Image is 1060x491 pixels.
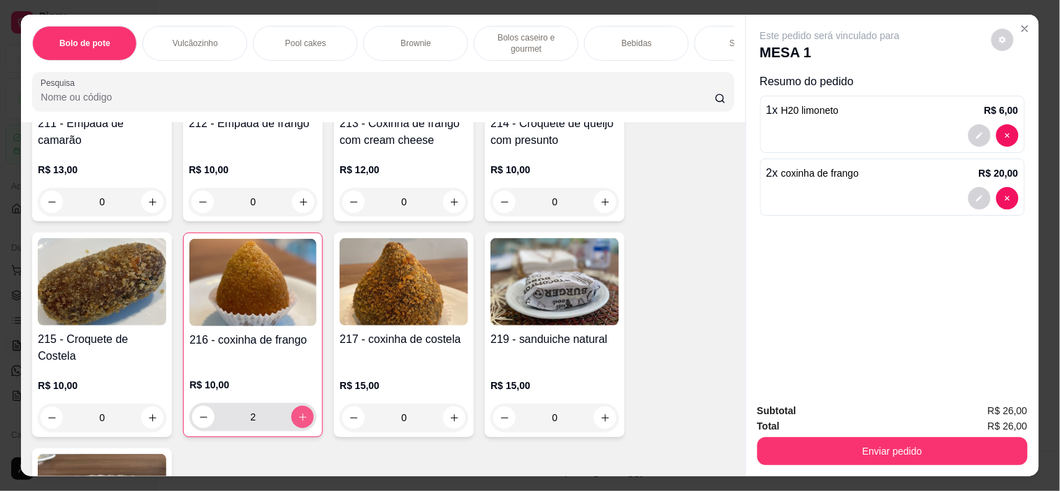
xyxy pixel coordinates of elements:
[189,163,317,177] p: R$ 10,00
[757,405,797,416] strong: Subtotal
[340,163,468,177] p: R$ 12,00
[41,406,63,429] button: decrease-product-quantity
[767,102,839,119] p: 1 x
[340,331,468,348] h4: 217 - coxinha de costela
[968,187,991,210] button: decrease-product-quantity
[38,379,166,393] p: R$ 10,00
[59,38,110,49] p: Bolo de pote
[189,239,317,326] img: product-image
[292,191,314,213] button: increase-product-quantity
[491,163,619,177] p: R$ 10,00
[192,406,215,428] button: decrease-product-quantity
[41,90,715,104] input: Pesquisa
[340,238,468,325] img: product-image
[988,418,1028,434] span: R$ 26,00
[757,437,1028,465] button: Enviar pedido
[493,191,516,213] button: decrease-product-quantity
[491,379,619,393] p: R$ 15,00
[760,43,900,62] p: MESA 1
[38,115,166,149] h4: 211 - Empada de camarão
[594,191,616,213] button: increase-product-quantity
[38,238,166,325] img: product-image
[760,73,1025,90] p: Resumo do pedido
[493,406,516,429] button: decrease-product-quantity
[443,406,465,429] button: increase-product-quantity
[189,115,317,132] h4: 212 - Empada de frango
[491,115,619,149] h4: 214 - Croquete de queijo com presunto
[729,38,764,49] p: Salgados
[189,332,317,349] h4: 216 - coxinha de frango
[781,105,839,116] span: H20 limoneto
[342,406,365,429] button: decrease-product-quantity
[401,38,431,49] p: Brownie
[141,191,164,213] button: increase-product-quantity
[992,29,1014,51] button: decrease-product-quantity
[491,331,619,348] h4: 219 - sanduiche natural
[996,124,1019,147] button: decrease-product-quantity
[38,163,166,177] p: R$ 13,00
[1014,17,1036,40] button: Close
[594,406,616,429] button: increase-product-quantity
[41,77,80,89] label: Pesquisa
[173,38,218,49] p: Vulcãozinho
[342,191,365,213] button: decrease-product-quantity
[141,406,164,429] button: increase-product-quantity
[38,331,166,365] h4: 215 - Croquete de Costela
[996,187,1019,210] button: decrease-product-quantity
[622,38,652,49] p: Bebidas
[191,191,214,213] button: decrease-product-quantity
[41,191,63,213] button: decrease-product-quantity
[491,238,619,325] img: product-image
[760,29,900,43] p: Este pedido será vinculado para
[285,38,326,49] p: Pool cakes
[443,191,465,213] button: increase-product-quantity
[340,115,468,149] h4: 213 - Coxinha de frango com cream cheese
[979,166,1019,180] p: R$ 20,00
[968,124,991,147] button: decrease-product-quantity
[486,32,567,54] p: Bolos caseiro e gourmet
[988,403,1028,418] span: R$ 26,00
[767,165,859,182] p: 2 x
[291,406,314,428] button: increase-product-quantity
[985,103,1019,117] p: R$ 6,00
[781,168,859,179] span: coxinha de frango
[757,420,780,432] strong: Total
[189,378,317,392] p: R$ 10,00
[340,379,468,393] p: R$ 15,00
